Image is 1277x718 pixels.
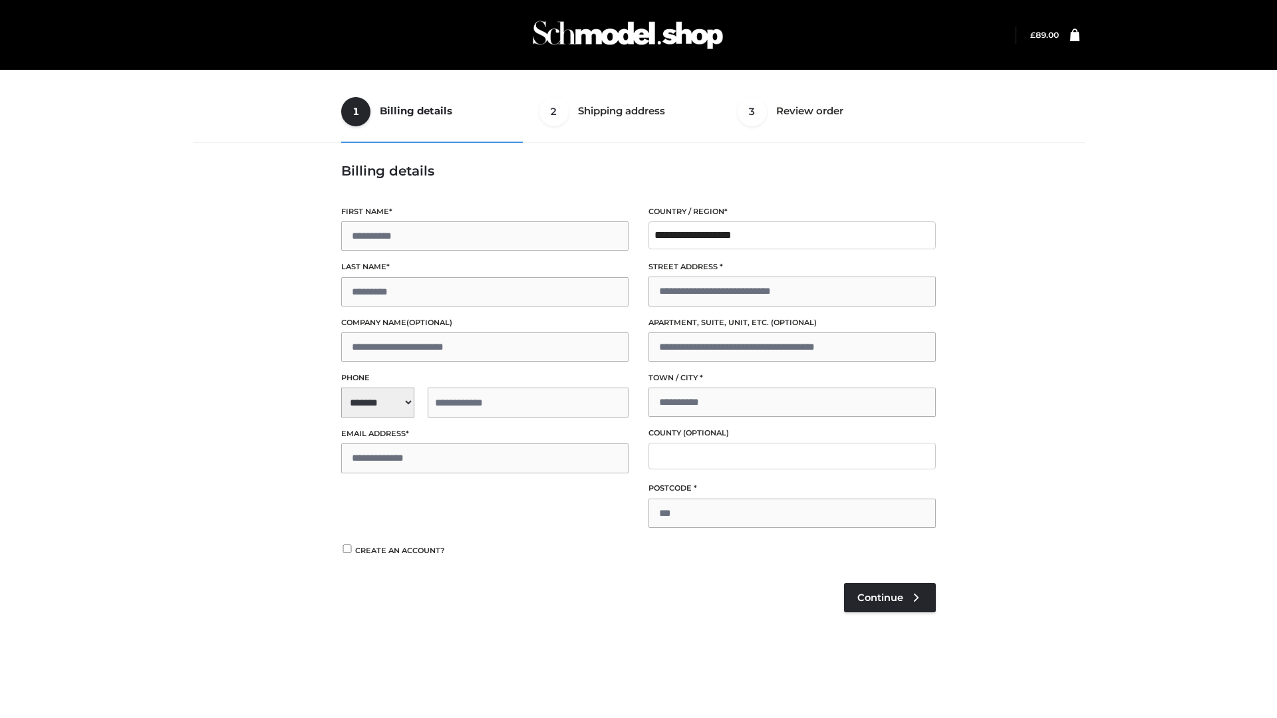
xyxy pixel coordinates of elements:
[355,546,445,555] span: Create an account?
[683,428,729,437] span: (optional)
[648,261,936,273] label: Street address
[1030,30,1059,40] a: £89.00
[1030,30,1059,40] bdi: 89.00
[406,318,452,327] span: (optional)
[857,592,903,604] span: Continue
[341,316,629,329] label: Company name
[648,372,936,384] label: Town / City
[648,427,936,439] label: County
[844,583,936,612] a: Continue
[341,261,629,273] label: Last name
[341,427,629,440] label: Email address
[341,163,936,179] h3: Billing details
[771,318,817,327] span: (optional)
[528,9,728,61] img: Schmodel Admin 964
[648,205,936,218] label: Country / Region
[1030,30,1036,40] span: £
[341,372,629,384] label: Phone
[341,544,353,553] input: Create an account?
[648,316,936,329] label: Apartment, suite, unit, etc.
[341,205,629,218] label: First name
[648,482,936,495] label: Postcode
